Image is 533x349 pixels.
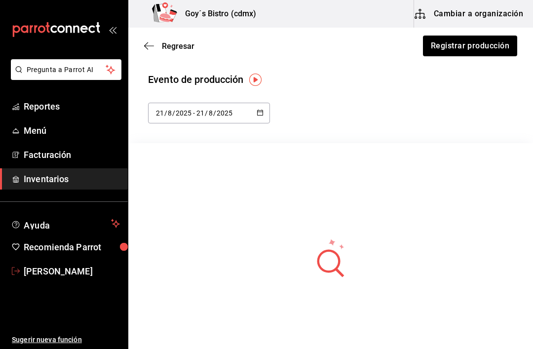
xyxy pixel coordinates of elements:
span: Regresar [162,41,194,51]
div: Evento de producción [148,72,244,87]
button: Registrar producción [423,36,517,56]
img: Tooltip marker [249,74,262,86]
span: / [213,109,216,117]
button: Regresar [144,41,194,51]
input: Year [216,109,233,117]
a: Pregunta a Parrot AI [7,72,121,82]
input: Day [155,109,164,117]
input: Year [175,109,192,117]
span: / [172,109,175,117]
span: / [205,109,208,117]
span: Ayuda [24,218,107,230]
span: / [164,109,167,117]
button: Pregunta a Parrot AI [11,59,121,80]
input: Day [196,109,205,117]
button: open_drawer_menu [109,26,116,34]
input: Month [208,109,213,117]
span: Sugerir nueva función [12,335,120,345]
span: Pregunta a Parrot AI [27,65,106,75]
span: Reportes [24,100,120,113]
span: Facturación [24,148,120,161]
span: - [193,109,195,117]
span: Menú [24,124,120,137]
span: Inventarios [24,172,120,186]
span: [PERSON_NAME] [24,265,120,278]
input: Month [167,109,172,117]
h3: Goy´s Bistro (cdmx) [177,8,257,20]
span: Recomienda Parrot [24,240,120,254]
